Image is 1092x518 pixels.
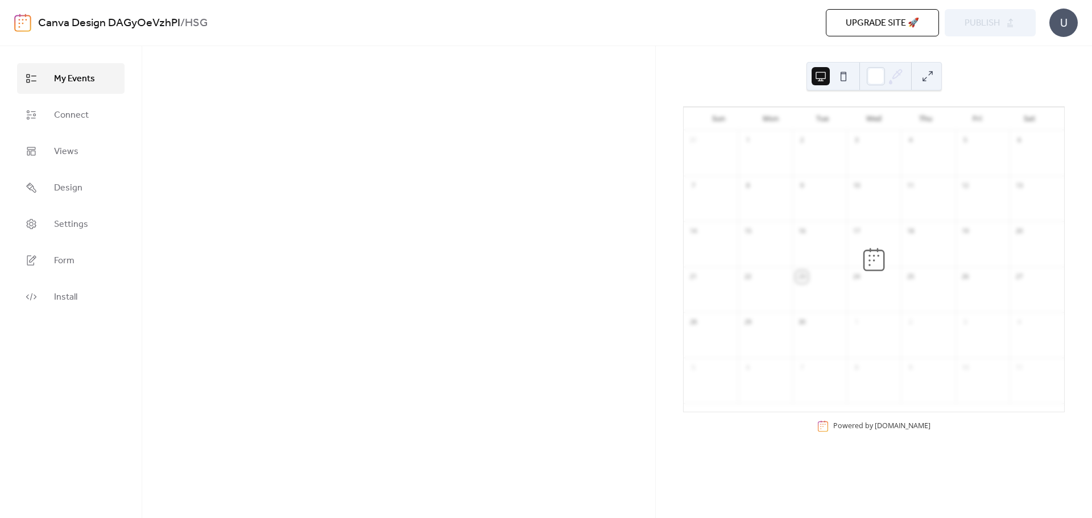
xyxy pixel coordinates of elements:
[959,180,971,192] div: 12
[1013,316,1025,329] div: 4
[180,13,185,34] b: /
[17,172,125,203] a: Design
[850,316,863,329] div: 1
[1049,9,1078,37] div: U
[742,316,754,329] div: 29
[1013,362,1025,374] div: 11
[17,100,125,130] a: Connect
[875,421,930,430] a: [DOMAIN_NAME]
[742,271,754,283] div: 22
[54,218,88,231] span: Settings
[17,63,125,94] a: My Events
[54,72,95,86] span: My Events
[744,107,796,130] div: Mon
[959,134,971,147] div: 5
[687,180,700,192] div: 7
[17,281,125,312] a: Install
[959,271,971,283] div: 26
[54,291,77,304] span: Install
[850,134,863,147] div: 3
[687,271,700,283] div: 21
[1013,271,1025,283] div: 27
[796,271,808,283] div: 23
[796,134,808,147] div: 2
[904,180,917,192] div: 11
[687,316,700,329] div: 28
[826,9,939,36] button: Upgrade site 🚀
[848,107,900,130] div: Wed
[17,209,125,239] a: Settings
[1003,107,1055,130] div: Sat
[796,362,808,374] div: 7
[904,134,917,147] div: 4
[904,362,917,374] div: 9
[1013,180,1025,192] div: 13
[952,107,1003,130] div: Fri
[742,225,754,238] div: 15
[687,134,700,147] div: 31
[1013,134,1025,147] div: 6
[846,16,919,30] span: Upgrade site 🚀
[850,362,863,374] div: 8
[959,316,971,329] div: 3
[742,180,754,192] div: 8
[14,14,31,32] img: logo
[54,145,78,159] span: Views
[17,136,125,167] a: Views
[54,109,89,122] span: Connect
[17,245,125,276] a: Form
[959,225,971,238] div: 19
[904,225,917,238] div: 18
[796,316,808,329] div: 30
[742,134,754,147] div: 1
[796,107,848,130] div: Tue
[959,362,971,374] div: 10
[833,421,930,430] div: Powered by
[1013,225,1025,238] div: 20
[850,180,863,192] div: 10
[54,181,82,195] span: Design
[687,225,700,238] div: 14
[904,271,917,283] div: 25
[54,254,75,268] span: Form
[693,107,744,130] div: Sun
[185,13,208,34] b: HSG
[850,271,863,283] div: 24
[900,107,952,130] div: Thu
[796,225,808,238] div: 16
[796,180,808,192] div: 9
[850,225,863,238] div: 17
[904,316,917,329] div: 2
[38,13,180,34] a: Canva Design DAGyOeVzhPI
[687,362,700,374] div: 5
[742,362,754,374] div: 6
